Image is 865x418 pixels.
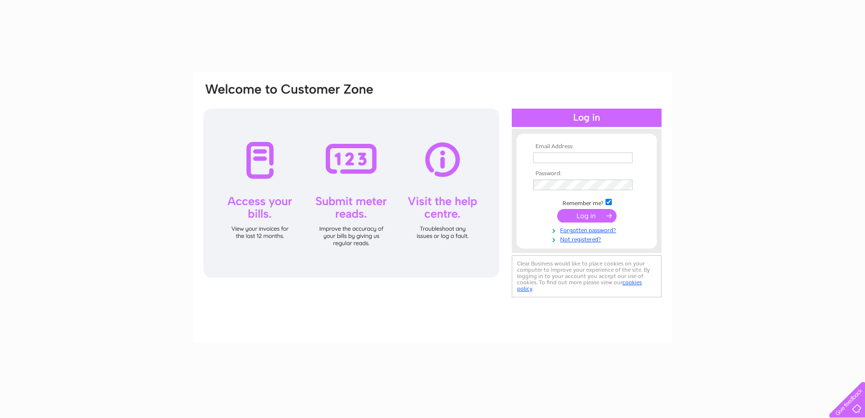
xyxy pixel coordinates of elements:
td: Remember me? [531,197,643,207]
th: Email Address: [531,143,643,150]
a: Not registered? [533,234,643,243]
a: cookies policy [517,279,642,292]
a: Forgotten password? [533,225,643,234]
th: Password: [531,170,643,177]
div: Clear Business would like to place cookies on your computer to improve your experience of the sit... [512,255,662,297]
input: Submit [557,209,617,223]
